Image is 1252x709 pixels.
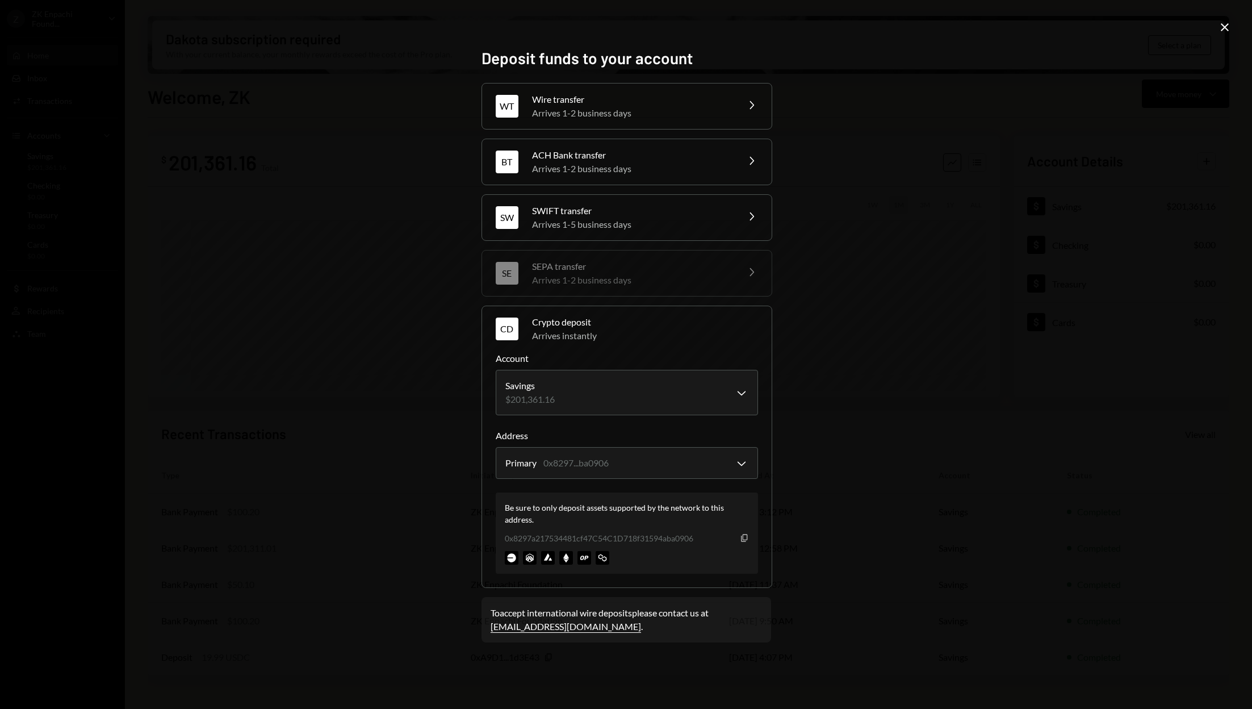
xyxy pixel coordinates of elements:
[496,206,518,229] div: SW
[496,352,758,365] label: Account
[491,621,641,633] a: [EMAIL_ADDRESS][DOMAIN_NAME]
[496,262,518,285] div: SE
[496,352,758,574] div: CDCrypto depositArrives instantly
[496,447,758,479] button: Address
[532,260,731,273] div: SEPA transfer
[496,95,518,118] div: WT
[541,551,555,565] img: avalanche-mainnet
[523,551,537,565] img: arbitrum-mainnet
[532,93,731,106] div: Wire transfer
[532,315,758,329] div: Crypto deposit
[491,606,762,633] div: To accept international wire deposits please contact us at .
[482,84,772,129] button: WTWire transferArrives 1-2 business days
[496,370,758,415] button: Account
[505,532,693,544] div: 0x8297a217534481cf47C54C1D718f31594aba0906
[505,551,518,565] img: base-mainnet
[532,162,731,176] div: Arrives 1-2 business days
[505,502,749,526] div: Be sure to only deposit assets supported by the network to this address.
[482,139,772,185] button: BTACH Bank transferArrives 1-2 business days
[496,151,518,173] div: BT
[532,106,731,120] div: Arrives 1-2 business days
[482,306,772,352] button: CDCrypto depositArrives instantly
[532,148,731,162] div: ACH Bank transfer
[577,551,591,565] img: optimism-mainnet
[532,273,731,287] div: Arrives 1-2 business days
[559,551,573,565] img: ethereum-mainnet
[482,251,772,296] button: SESEPA transferArrives 1-2 business days
[496,429,758,443] label: Address
[482,195,772,240] button: SWSWIFT transferArrives 1-5 business days
[596,551,609,565] img: polygon-mainnet
[532,204,731,218] div: SWIFT transfer
[481,47,771,69] h2: Deposit funds to your account
[543,456,609,470] div: 0x8297...ba0906
[532,218,731,231] div: Arrives 1-5 business days
[496,318,518,340] div: CD
[532,329,758,343] div: Arrives instantly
